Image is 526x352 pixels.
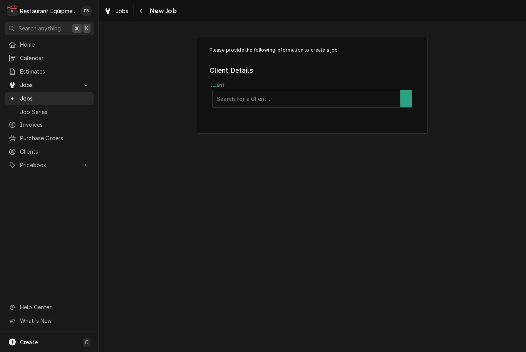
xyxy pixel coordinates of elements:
a: Estimates [5,65,94,78]
a: Go to Jobs [5,79,94,91]
span: Help Center [20,303,89,311]
span: Clients [20,148,90,156]
span: Purchase Orders [20,134,90,142]
span: Estimates [20,67,90,75]
span: Home [20,40,90,49]
span: New Job [147,6,177,16]
a: Go to Pricebook [5,159,94,171]
span: Job Series [20,108,90,116]
a: Jobs [101,5,132,17]
span: Jobs [116,7,129,15]
span: What's New [20,317,89,325]
a: Home [5,38,94,51]
legend: Client Details [209,65,415,75]
p: Please provide the following information to create a job: [209,47,415,54]
span: Calendar [20,54,90,62]
button: Search anything⌘K [5,22,94,35]
a: Go to Help Center [5,301,94,313]
span: Pricebook [20,161,78,169]
span: Jobs [20,81,78,89]
div: Client [209,82,415,107]
div: Job Create/Update [197,37,428,134]
label: Client [209,82,415,89]
div: Restaurant Equipment Diagnostics's Avatar [7,5,18,16]
a: Calendar [5,52,94,64]
span: ⌘ [74,24,80,32]
span: K [85,24,89,32]
div: Job Create/Update Form [209,47,415,107]
span: Create [20,339,38,345]
div: Restaurant Equipment Diagnostics [20,7,77,15]
a: Go to What's New [5,314,94,327]
span: Jobs [20,94,90,102]
a: Invoices [5,118,94,131]
div: R [7,5,18,16]
span: Invoices [20,121,90,129]
button: Create New Client [400,90,412,107]
div: EB [81,5,92,16]
span: C [85,338,89,346]
a: Job Series [5,106,94,118]
a: Clients [5,145,94,158]
span: Search anything [18,24,61,32]
a: Purchase Orders [5,132,94,144]
div: Emily Bird's Avatar [81,5,92,16]
a: Jobs [5,92,94,105]
button: Navigate back [135,5,147,17]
